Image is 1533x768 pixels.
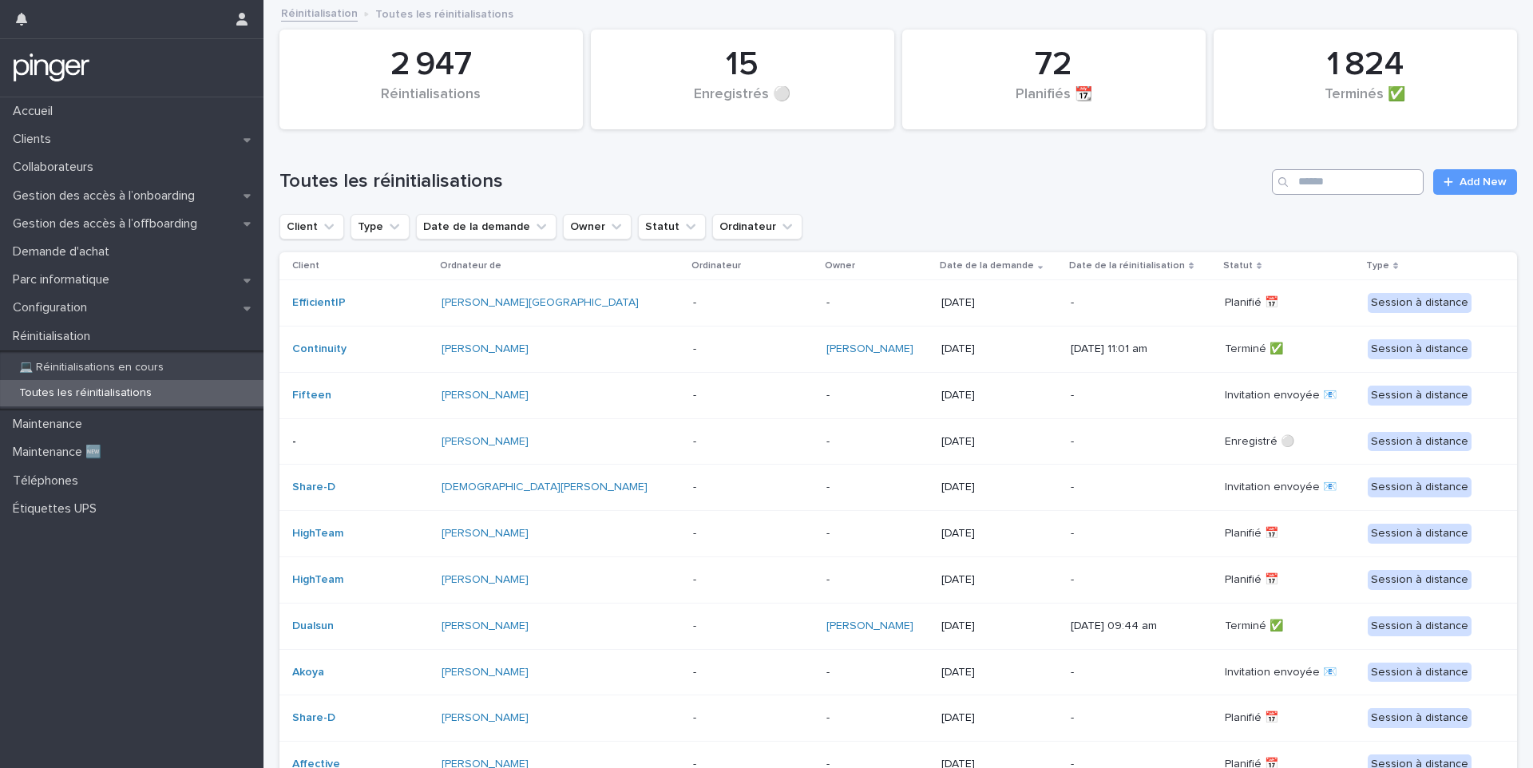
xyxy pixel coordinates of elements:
[416,214,557,240] button: Date de la demande
[1071,527,1212,540] p: -
[279,649,1517,695] tr: Akoya [PERSON_NAME] --[DATE]-Invitation envoyée 📧Session à distance
[1071,620,1212,633] p: [DATE] 09:44 am
[1071,573,1212,587] p: -
[693,527,814,540] p: -
[693,435,814,449] p: -
[1225,342,1355,356] p: Terminé ✅
[6,132,64,147] p: Clients
[941,620,1058,633] p: [DATE]
[292,257,319,275] p: Client
[292,711,335,725] a: Share-D
[618,45,867,85] div: 15
[1071,296,1212,310] p: -
[693,711,814,725] p: -
[292,620,334,633] a: Dualsun
[941,573,1058,587] p: [DATE]
[940,257,1034,275] p: Date de la demande
[618,86,867,120] div: Enregistrés ⚪
[1368,339,1472,359] div: Session à distance
[1272,169,1424,195] input: Search
[292,527,343,540] a: HighTeam
[6,361,176,374] p: 💻 Réinitialisations en cours
[826,711,928,725] p: -
[1225,389,1355,402] p: Invitation envoyée 📧
[1225,481,1355,494] p: Invitation envoyée 📧
[6,188,208,204] p: Gestion des accès à l’onboarding
[638,214,706,240] button: Statut
[941,666,1058,679] p: [DATE]
[6,300,100,315] p: Configuration
[1069,257,1185,275] p: Date de la réinitialisation
[442,711,529,725] a: [PERSON_NAME]
[1071,711,1212,725] p: -
[691,257,741,275] p: Ordinateur
[1225,666,1355,679] p: Invitation envoyée 📧
[1241,45,1490,85] div: 1 824
[1225,527,1355,540] p: Planifié 📅
[6,272,122,287] p: Parc informatique
[826,435,928,449] p: -
[941,527,1058,540] p: [DATE]
[563,214,632,240] button: Owner
[279,372,1517,418] tr: Fifteen [PERSON_NAME] --[DATE]-Invitation envoyée 📧Session à distance
[13,52,90,84] img: mTgBEunGTSyRkCgitkcU
[279,695,1517,742] tr: Share-D [PERSON_NAME] --[DATE]-Planifié 📅Session à distance
[941,435,1058,449] p: [DATE]
[279,280,1517,327] tr: EfficientIP [PERSON_NAME][GEOGRAPHIC_DATA] --[DATE]-Planifié 📅Session à distance
[693,296,814,310] p: -
[826,481,928,494] p: -
[6,104,65,119] p: Accueil
[826,389,928,402] p: -
[292,666,324,679] a: Akoya
[307,45,556,85] div: 2 947
[292,481,335,494] a: Share-D
[6,244,122,259] p: Demande d'achat
[826,620,913,633] a: [PERSON_NAME]
[279,511,1517,557] tr: HighTeam [PERSON_NAME] --[DATE]-Planifié 📅Session à distance
[693,389,814,402] p: -
[712,214,802,240] button: Ordinateur
[1433,169,1517,195] a: Add New
[941,481,1058,494] p: [DATE]
[693,666,814,679] p: -
[6,216,210,232] p: Gestion des accès à l’offboarding
[442,481,648,494] a: [DEMOGRAPHIC_DATA][PERSON_NAME]
[825,257,855,275] p: Owner
[6,329,103,344] p: Réinitialisation
[826,573,928,587] p: -
[6,386,164,400] p: Toutes les réinitialisations
[292,342,347,356] a: Continuity
[1368,386,1472,406] div: Session à distance
[1368,432,1472,452] div: Session à distance
[929,45,1178,85] div: 72
[442,296,639,310] a: [PERSON_NAME][GEOGRAPHIC_DATA]
[1225,435,1355,449] p: Enregistré ⚪
[442,389,529,402] a: [PERSON_NAME]
[6,473,91,489] p: Téléphones
[693,573,814,587] p: -
[1071,435,1212,449] p: -
[1241,86,1490,120] div: Terminés ✅
[826,296,928,310] p: -
[6,501,109,517] p: Étiquettes UPS
[1368,524,1472,544] div: Session à distance
[1460,176,1507,188] span: Add New
[375,4,513,22] p: Toutes les réinitialisations
[826,342,913,356] a: [PERSON_NAME]
[1225,711,1355,725] p: Planifié 📅
[279,214,344,240] button: Client
[1071,389,1212,402] p: -
[693,481,814,494] p: -
[1368,616,1472,636] div: Session à distance
[1225,296,1355,310] p: Planifié 📅
[1368,293,1472,313] div: Session à distance
[6,445,114,460] p: Maintenance 🆕
[279,326,1517,372] tr: Continuity [PERSON_NAME] -[PERSON_NAME] [DATE][DATE] 11:01 amTerminé ✅Session à distance
[292,435,429,449] p: -
[442,573,529,587] a: [PERSON_NAME]
[1225,573,1355,587] p: Planifié 📅
[292,389,331,402] a: Fifteen
[6,160,106,175] p: Collaborateurs
[1223,257,1253,275] p: Statut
